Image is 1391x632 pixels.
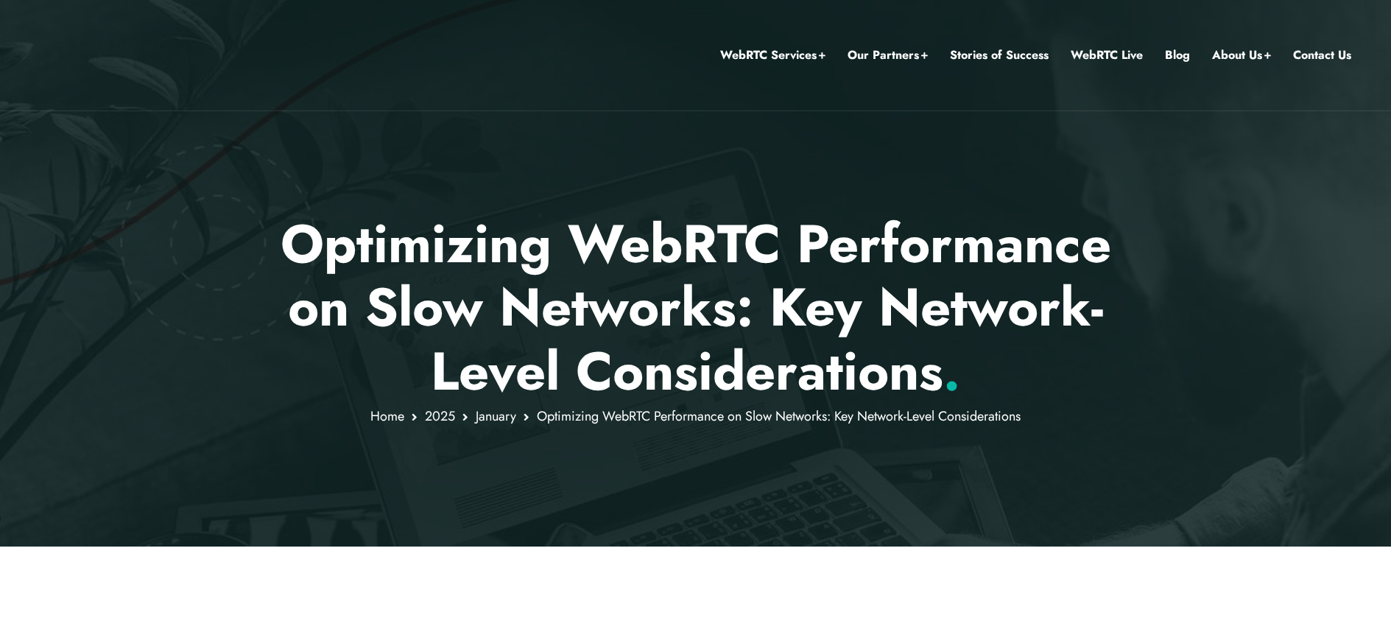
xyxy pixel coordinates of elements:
a: Blog [1165,46,1190,65]
span: Optimizing WebRTC Performance on Slow Networks: Key Network-Level Considerations [537,407,1021,426]
a: WebRTC Live [1071,46,1143,65]
a: WebRTC Services [720,46,825,65]
span: . [943,333,960,410]
a: Home [370,407,404,426]
p: Optimizing WebRTC Performance on Slow Networks: Key Network-Level Considerations [264,212,1127,403]
a: About Us [1212,46,1271,65]
a: Contact Us [1293,46,1351,65]
a: 2025 [425,407,455,426]
a: Stories of Success [950,46,1049,65]
a: January [476,407,516,426]
a: Our Partners [848,46,928,65]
